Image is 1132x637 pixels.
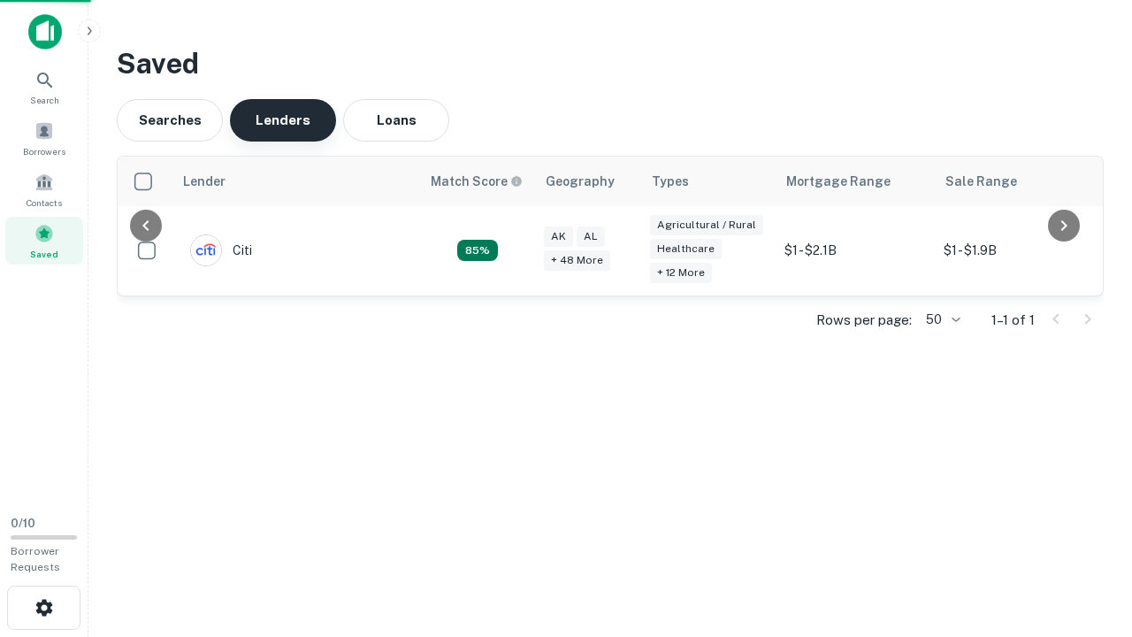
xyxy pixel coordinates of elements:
span: 0 / 10 [11,517,35,530]
th: Mortgage Range [776,157,935,206]
a: Contacts [5,165,83,213]
h6: Match Score [431,172,519,191]
div: Citi [190,234,252,266]
div: AK [544,226,573,247]
div: Types [652,171,689,192]
div: Healthcare [650,239,722,259]
div: Geography [546,171,615,192]
div: + 48 more [544,250,610,271]
span: Search [30,93,59,107]
button: Loans [343,99,449,142]
a: Borrowers [5,114,83,162]
th: Lender [172,157,420,206]
div: Agricultural / Rural [650,215,763,235]
span: Borrower Requests [11,545,60,573]
th: Geography [535,157,641,206]
td: $1 - $1.9B [935,206,1094,295]
a: Saved [5,217,83,265]
span: Borrowers [23,144,65,158]
th: Capitalize uses an advanced AI algorithm to match your search with the best lender. The match sco... [420,157,535,206]
th: Types [641,157,776,206]
div: Mortgage Range [786,171,891,192]
div: + 12 more [650,263,712,283]
p: 1–1 of 1 [991,310,1035,331]
a: Search [5,63,83,111]
div: Capitalize uses an advanced AI algorithm to match your search with the best lender. The match sco... [457,240,498,261]
span: Saved [30,247,58,261]
div: 50 [919,307,963,333]
div: Sale Range [945,171,1017,192]
th: Sale Range [935,157,1094,206]
td: $1 - $2.1B [776,206,935,295]
p: Rows per page: [816,310,912,331]
div: AL [577,226,605,247]
img: capitalize-icon.png [28,14,62,50]
img: picture [191,235,221,265]
span: Contacts [27,196,62,210]
h3: Saved [117,42,1104,85]
button: Searches [117,99,223,142]
div: Capitalize uses an advanced AI algorithm to match your search with the best lender. The match sco... [431,172,523,191]
button: Lenders [230,99,336,142]
iframe: Chat Widget [1044,495,1132,580]
div: Lender [183,171,226,192]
